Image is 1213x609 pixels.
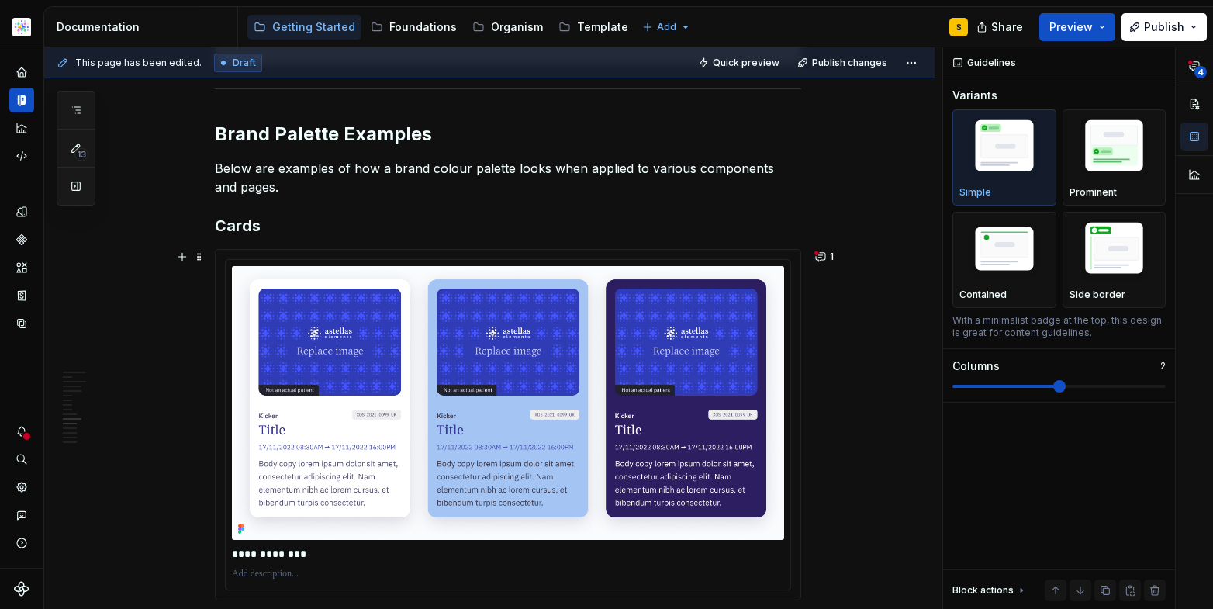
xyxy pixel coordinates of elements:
[9,60,34,85] a: Home
[12,18,31,36] img: b2369ad3-f38c-46c1-b2a2-f2452fdbdcd2.png
[952,584,1014,597] div: Block actions
[952,212,1056,308] button: placeholderContained
[959,289,1007,301] p: Contained
[272,19,355,35] div: Getting Started
[14,581,29,597] svg: Supernova Logo
[9,419,34,444] button: Notifications
[1049,19,1093,35] span: Preview
[638,16,696,38] button: Add
[1070,289,1125,301] p: Side border
[1039,13,1115,41] button: Preview
[952,109,1056,206] button: placeholderSimple
[959,186,991,199] p: Simple
[830,251,834,263] span: 1
[233,57,256,69] span: Draft
[956,21,962,33] div: S
[1121,13,1207,41] button: Publish
[9,88,34,112] a: Documentation
[969,13,1033,41] button: Share
[693,52,786,74] button: Quick preview
[9,447,34,472] button: Search ⌘K
[952,88,997,103] div: Variants
[952,580,1028,601] div: Block actions
[959,220,1049,281] img: placeholder
[491,19,543,35] div: Organism
[1070,217,1159,285] img: placeholder
[1070,115,1159,182] img: placeholder
[9,199,34,224] a: Design tokens
[247,15,361,40] a: Getting Started
[215,122,801,147] h2: Brand Palette Examples
[1144,19,1184,35] span: Publish
[1063,212,1166,308] button: placeholderSide border
[552,15,634,40] a: Template
[57,19,231,35] div: Documentation
[247,12,634,43] div: Page tree
[9,227,34,252] a: Components
[9,503,34,528] button: Contact support
[793,52,894,74] button: Publish changes
[9,255,34,280] a: Assets
[75,57,202,69] span: This page has been edited.
[810,246,841,268] button: 1
[466,15,549,40] a: Organism
[365,15,463,40] a: Foundations
[812,57,887,69] span: Publish changes
[991,19,1023,35] span: Share
[1194,66,1207,78] span: 4
[215,159,801,196] p: Below are examples of how a brand colour palette looks when applied to various components and pages.
[9,116,34,140] a: Analytics
[1063,109,1166,206] button: placeholderProminent
[577,19,628,35] div: Template
[952,358,1000,374] div: Columns
[1070,186,1117,199] p: Prominent
[959,115,1049,182] img: placeholder
[389,19,457,35] div: Foundations
[713,57,779,69] span: Quick preview
[9,144,34,168] a: Code automation
[657,21,676,33] span: Add
[9,283,34,308] a: Storybook stories
[952,314,1166,339] div: With a minimalist badge at the top, this design is great for content guidelines.
[215,215,801,237] h3: Cards
[9,475,34,500] a: Settings
[9,311,34,336] a: Data sources
[1160,360,1166,372] p: 2
[74,148,88,161] span: 13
